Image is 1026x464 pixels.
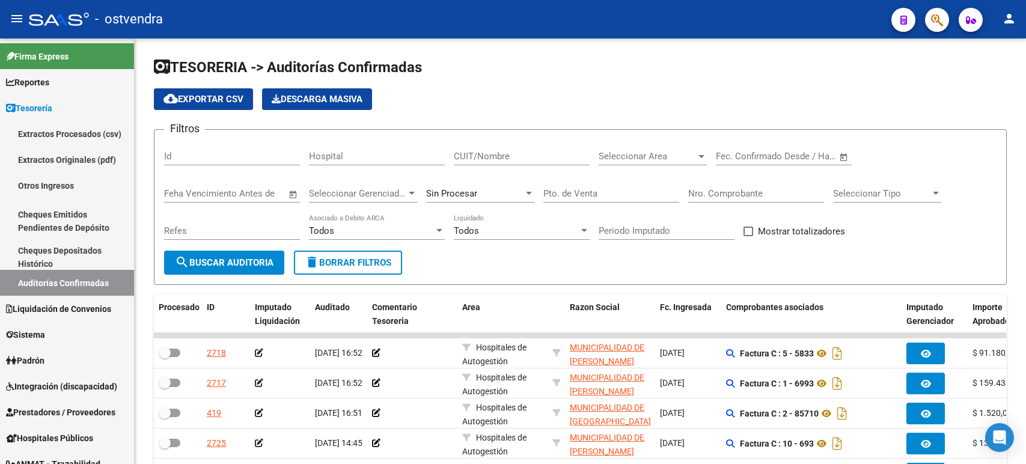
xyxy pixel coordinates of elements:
span: Mostrar totalizadores [758,224,845,239]
button: Descarga Masiva [262,88,372,110]
datatable-header-cell: Procesado [154,295,202,334]
span: Razon Social [570,302,620,312]
mat-icon: search [175,255,189,269]
div: Open Intercom Messenger [985,423,1014,452]
span: Liquidación de Convenios [6,302,111,316]
span: Prestadores / Proveedores [6,406,115,419]
input: End date [766,151,824,162]
datatable-header-cell: ID [202,295,250,334]
span: Descarga Masiva [272,94,362,105]
span: Reportes [6,76,49,89]
app-download-masive: Descarga masiva de comprobantes (adjuntos) [262,88,372,110]
span: [DATE] [660,348,685,358]
div: - 30681618089 [570,341,650,366]
span: Integración (discapacidad) [6,380,117,393]
span: Todos [309,225,334,236]
span: Hospitales de Autogestión [462,403,527,426]
datatable-header-cell: Comprobantes asociados [721,295,902,334]
datatable-header-cell: Comentario Tesoreria [367,295,457,334]
span: Buscar Auditoria [175,257,273,268]
span: Exportar CSV [163,94,243,105]
mat-icon: delete [305,255,319,269]
div: 2717 [207,376,226,390]
span: MUNICIPALIDAD DE [PERSON_NAME] [570,373,644,396]
span: Padrón [6,354,44,367]
span: $ 91.180,00 [973,348,1017,358]
span: $ 13.064,00 [973,438,1017,448]
i: Descargar documento [829,434,845,453]
i: Descargar documento [829,344,845,363]
span: Area [462,302,480,312]
datatable-header-cell: Imputado Gerenciador [902,295,968,334]
datatable-header-cell: Fc. Ingresada [655,295,721,334]
span: [DATE] 16:51 [315,408,362,418]
span: Comentario Tesoreria [372,302,417,326]
button: Exportar CSV [154,88,253,110]
strong: Factura C : 2 - 85710 [740,409,819,418]
span: [DATE] [660,408,685,418]
datatable-header-cell: Razon Social [565,295,655,334]
span: MUNICIPALIDAD DE [GEOGRAPHIC_DATA] [570,403,651,426]
button: Buscar Auditoria [164,251,284,275]
span: Seleccionar Area [599,151,696,162]
span: TESORERIA -> Auditorías Confirmadas [154,59,422,76]
div: - 30681618089 [570,371,650,396]
span: ID [207,302,215,312]
mat-icon: menu [10,11,24,26]
span: Seleccionar Gerenciador [309,188,406,199]
span: Hospitales de Autogestión [462,373,527,396]
button: Open calendar [287,188,301,201]
span: Hospitales Públicos [6,432,93,445]
span: Fc. Ingresada [660,302,712,312]
div: - 30681618089 [570,431,650,456]
div: 2718 [207,346,226,360]
span: Comprobantes asociados [726,302,823,312]
span: Firma Express [6,50,69,63]
div: 419 [207,406,221,420]
span: Sin Procesar [426,188,477,199]
span: Hospitales de Autogestión [462,433,527,456]
span: Importe Aprobado [973,302,1010,326]
span: Hospitales de Autogestión [462,343,527,366]
span: Seleccionar Tipo [833,188,930,199]
span: Sistema [6,328,45,341]
span: [DATE] [660,438,685,448]
span: Tesorería [6,102,52,115]
span: [DATE] 16:52 [315,378,362,388]
span: Imputado Liquidación [255,302,300,326]
datatable-header-cell: Imputado Liquidación [250,295,310,334]
div: - 30999262542 [570,401,650,426]
div: 2725 [207,436,226,450]
span: Imputado Gerenciador [906,302,954,326]
i: Descargar documento [829,374,845,393]
datatable-header-cell: Area [457,295,548,334]
span: $ 159.434,00 [973,378,1022,388]
span: Auditado [315,302,350,312]
strong: Factura C : 1 - 6993 [740,379,814,388]
mat-icon: person [1002,11,1016,26]
button: Borrar Filtros [294,251,402,275]
span: [DATE] 16:52 [315,348,362,358]
span: MUNICIPALIDAD DE [PERSON_NAME] [570,343,644,366]
span: Procesado [159,302,200,312]
span: $ 1.520,00 [973,408,1012,418]
button: Open calendar [837,150,851,164]
span: [DATE] [660,378,685,388]
i: Descargar documento [834,404,850,423]
span: - ostvendra [95,6,163,32]
span: MUNICIPALIDAD DE [PERSON_NAME] [570,433,644,456]
mat-icon: cloud_download [163,91,178,106]
datatable-header-cell: Auditado [310,295,367,334]
input: Start date [716,151,755,162]
span: [DATE] 14:45 [315,438,362,448]
span: Todos [454,225,479,236]
h3: Filtros [164,120,206,137]
span: Borrar Filtros [305,257,391,268]
strong: Factura C : 10 - 693 [740,439,814,448]
strong: Factura C : 5 - 5833 [740,349,814,358]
